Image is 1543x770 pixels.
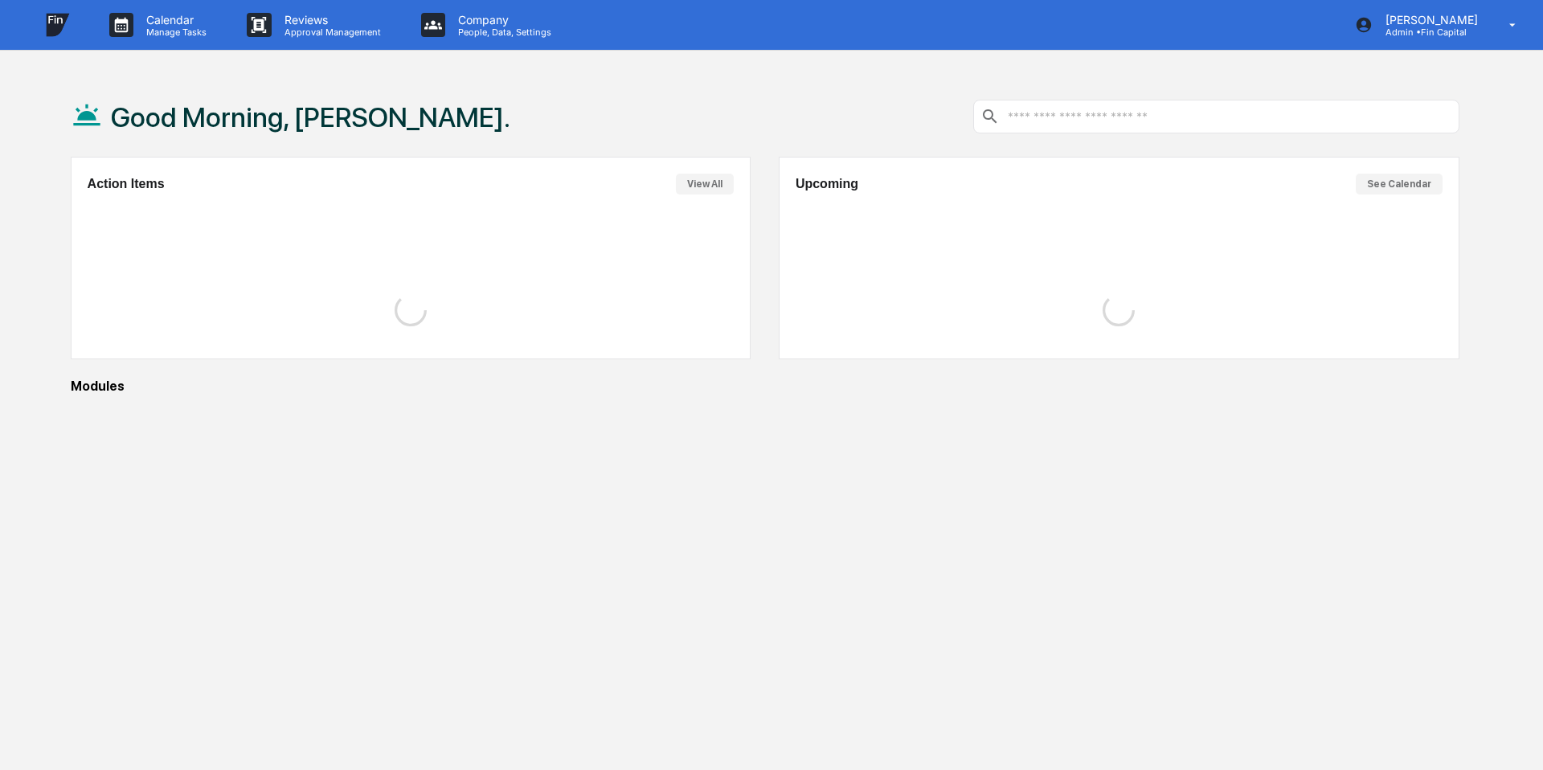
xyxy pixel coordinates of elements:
[445,27,559,38] p: People, Data, Settings
[445,13,559,27] p: Company
[133,27,215,38] p: Manage Tasks
[796,177,858,191] h2: Upcoming
[272,13,389,27] p: Reviews
[1373,27,1486,38] p: Admin • Fin Capital
[88,177,165,191] h2: Action Items
[1373,13,1486,27] p: [PERSON_NAME]
[71,379,1459,394] div: Modules
[676,174,734,195] button: View All
[111,101,510,133] h1: Good Morning, [PERSON_NAME].
[133,13,215,27] p: Calendar
[1356,174,1443,195] button: See Calendar
[39,6,77,44] img: logo
[272,27,389,38] p: Approval Management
